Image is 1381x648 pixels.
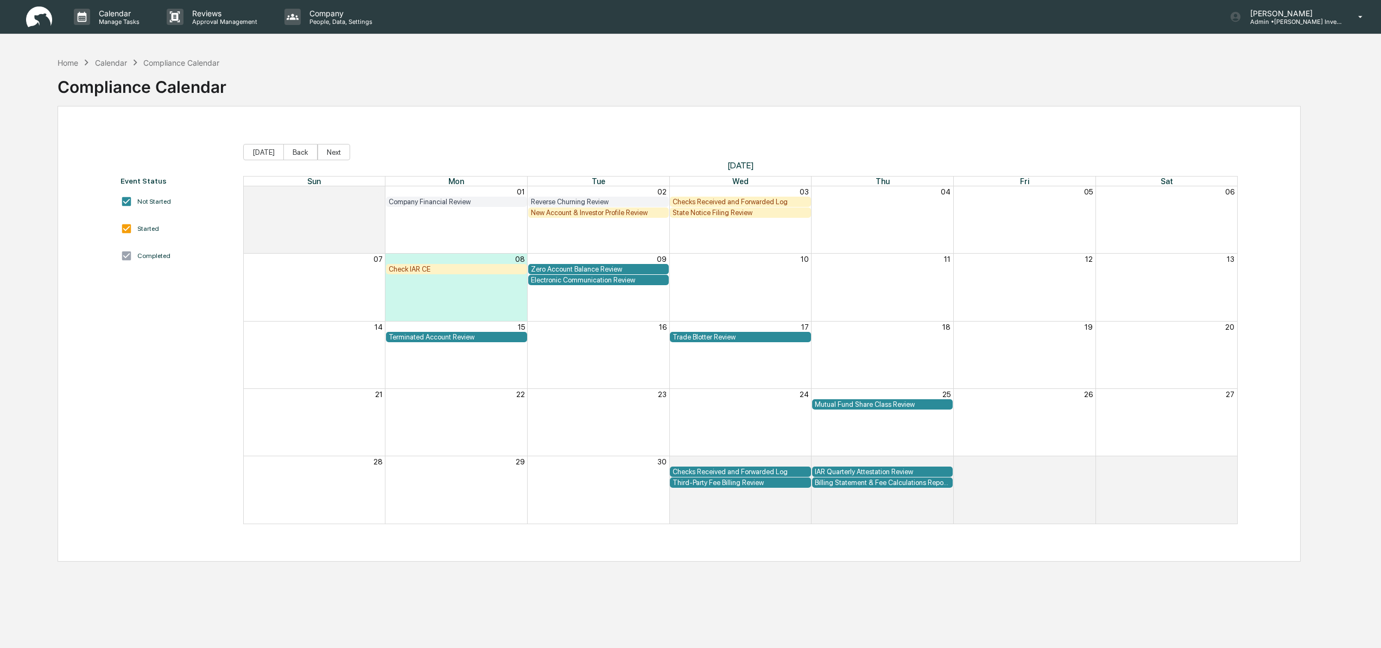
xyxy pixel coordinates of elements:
div: Completed [137,252,170,260]
div: Zero Account Balance Review [531,265,667,273]
div: Checks Received and Forwarded Log [673,198,808,206]
button: 13 [1227,255,1234,263]
p: [PERSON_NAME] [1241,9,1342,18]
div: Company Financial Review [389,198,524,206]
div: Reverse Churning Review [531,198,667,206]
span: Mon [448,177,464,186]
button: 27 [1226,390,1234,399]
div: Billing Statement & Fee Calculations Report Review [815,479,951,487]
button: 28 [373,457,383,466]
button: 05 [1084,187,1093,196]
button: 02 [657,187,667,196]
button: 08 [515,255,525,263]
span: Sun [307,177,321,186]
button: 12 [1085,255,1093,263]
button: 07 [373,255,383,263]
button: 02 [941,457,951,466]
p: Approval Management [183,18,263,26]
div: Third-Party Fee Billing Review [673,479,808,487]
button: 19 [1085,323,1093,331]
button: 15 [518,323,525,331]
button: 06 [1225,187,1234,196]
span: Thu [876,177,890,186]
button: 31 [375,187,383,196]
button: 01 [801,457,809,466]
button: 11 [944,255,951,263]
button: 25 [942,390,951,399]
div: Mutual Fund Share Class Review [815,400,951,408]
button: 10 [801,255,809,263]
button: 01 [517,187,525,196]
button: 14 [375,323,383,331]
button: 20 [1225,323,1234,331]
div: Home [58,58,78,67]
button: 17 [801,323,809,331]
div: New Account & Investor Profile Review [531,209,667,217]
div: Terminated Account Review [389,333,524,341]
button: 23 [658,390,667,399]
div: Calendar [95,58,127,67]
button: 26 [1084,390,1093,399]
button: [DATE] [243,144,284,160]
button: 18 [942,323,951,331]
button: Back [283,144,318,160]
div: Checks Received and Forwarded Log [673,468,808,476]
button: 04 [941,187,951,196]
div: Trade Blotter Review [673,333,808,341]
span: Fri [1020,177,1029,186]
p: Admin • [PERSON_NAME] Investment Advisory [1241,18,1342,26]
div: Compliance Calendar [143,58,219,67]
span: [DATE] [243,160,1238,171]
button: 21 [375,390,383,399]
p: Manage Tasks [90,18,145,26]
button: 16 [659,323,667,331]
div: Electronic Communication Review [531,276,667,284]
iframe: Open customer support [1346,612,1376,641]
p: Calendar [90,9,145,18]
p: Company [301,9,378,18]
div: Compliance Calendar [58,68,226,97]
button: 03 [1084,457,1093,466]
button: 24 [800,390,809,399]
div: State Notice Filing Review [673,209,808,217]
div: Started [137,225,159,232]
div: IAR Quarterly Attestation Review [815,468,951,476]
span: Sat [1161,177,1173,186]
button: 30 [657,457,667,466]
button: 29 [516,457,525,466]
div: Not Started [137,198,171,205]
img: logo [26,7,52,28]
button: 09 [657,255,667,263]
button: Next [318,144,350,160]
span: Wed [732,177,749,186]
div: Event Status [121,177,232,185]
button: 03 [800,187,809,196]
div: Check IAR CE [389,265,524,273]
button: 04 [1225,457,1234,466]
span: Tue [592,177,605,186]
button: 22 [516,390,525,399]
div: Month View [243,176,1238,524]
p: People, Data, Settings [301,18,378,26]
p: Reviews [183,9,263,18]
